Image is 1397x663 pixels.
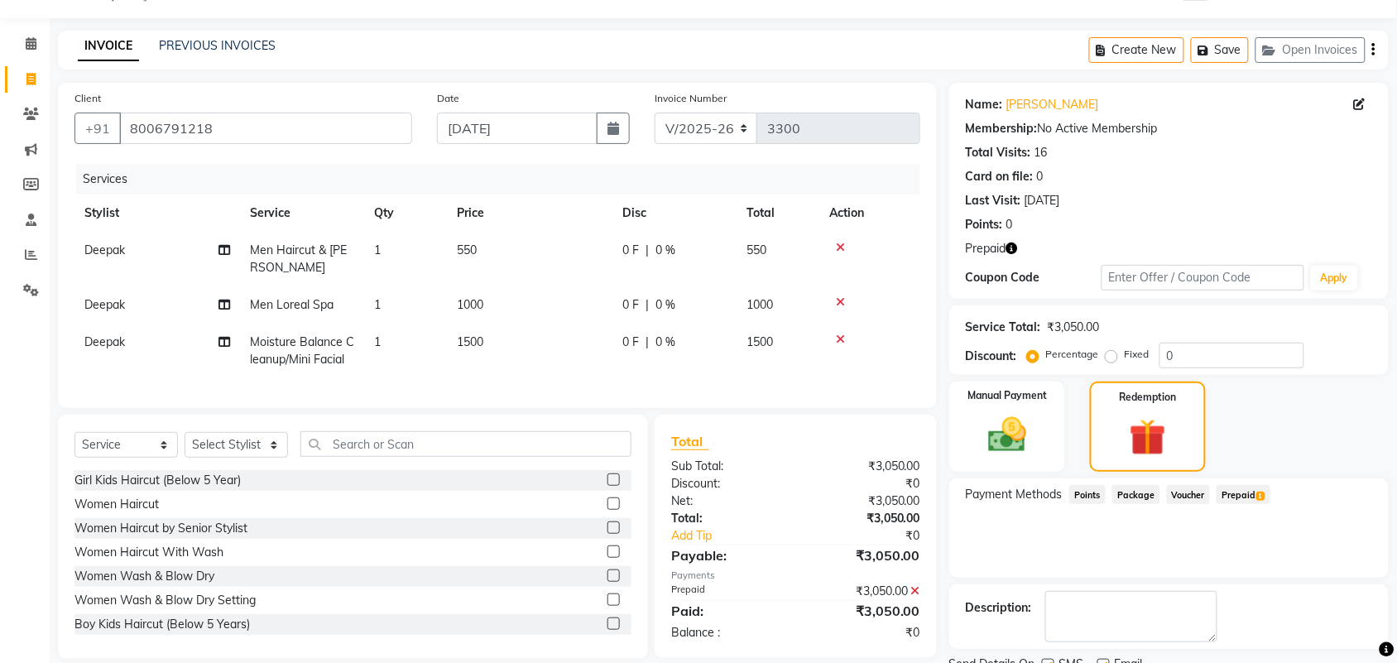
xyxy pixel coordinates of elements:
[659,545,796,565] div: Payable:
[966,120,1372,137] div: No Active Membership
[737,195,819,232] th: Total
[966,96,1003,113] div: Name:
[795,492,933,510] div: ₹3,050.00
[1255,37,1366,63] button: Open Invoices
[374,334,381,349] span: 1
[977,413,1039,457] img: _cash.svg
[671,433,709,450] span: Total
[74,544,223,561] div: Women Haircut With Wash
[966,144,1031,161] div: Total Visits:
[966,192,1021,209] div: Last Visit:
[300,431,631,457] input: Search or Scan
[819,527,933,545] div: ₹0
[655,242,675,259] span: 0 %
[622,296,639,314] span: 0 F
[612,195,737,232] th: Disc
[1112,485,1160,504] span: Package
[250,243,347,275] span: Men Haircut & [PERSON_NAME]
[795,510,933,527] div: ₹3,050.00
[364,195,447,232] th: Qty
[622,334,639,351] span: 0 F
[84,334,125,349] span: Deepak
[250,297,334,312] span: Men Loreal Spa
[966,486,1063,503] span: Payment Methods
[646,296,649,314] span: |
[159,38,276,53] a: PREVIOUS INVOICES
[1311,266,1358,291] button: Apply
[1037,168,1044,185] div: 0
[795,458,933,475] div: ₹3,050.00
[1046,347,1099,362] label: Percentage
[659,583,796,600] div: Prepaid
[659,601,796,621] div: Paid:
[671,569,920,583] div: Payments
[1006,216,1013,233] div: 0
[966,240,1006,257] span: Prepaid
[646,242,649,259] span: |
[1069,485,1106,504] span: Points
[622,242,639,259] span: 0 F
[240,195,364,232] th: Service
[1120,390,1177,405] label: Redemption
[1006,96,1099,113] a: [PERSON_NAME]
[659,492,796,510] div: Net:
[795,545,933,565] div: ₹3,050.00
[795,624,933,641] div: ₹0
[747,297,773,312] span: 1000
[747,243,766,257] span: 550
[966,348,1017,365] div: Discount:
[74,113,121,144] button: +91
[646,334,649,351] span: |
[655,296,675,314] span: 0 %
[1118,415,1178,460] img: _gift.svg
[1125,347,1150,362] label: Fixed
[659,475,796,492] div: Discount:
[119,113,412,144] input: Search by Name/Mobile/Email/Code
[966,216,1003,233] div: Points:
[1167,485,1211,504] span: Voucher
[374,243,381,257] span: 1
[659,624,796,641] div: Balance :
[966,599,1032,617] div: Description:
[447,195,612,232] th: Price
[966,168,1034,185] div: Card on file:
[655,91,727,106] label: Invoice Number
[437,91,459,106] label: Date
[795,583,933,600] div: ₹3,050.00
[1217,485,1270,504] span: Prepaid
[76,164,933,195] div: Services
[795,475,933,492] div: ₹0
[1035,144,1048,161] div: 16
[966,269,1102,286] div: Coupon Code
[457,243,477,257] span: 550
[1191,37,1249,63] button: Save
[1256,492,1265,502] span: 1
[74,520,247,537] div: Women Haircut by Senior Stylist
[819,195,920,232] th: Action
[74,496,159,513] div: Women Haircut
[74,592,256,609] div: Women Wash & Blow Dry Setting
[1025,192,1060,209] div: [DATE]
[250,334,354,367] span: Moisture Balance Cleanup/Mini Facial
[84,297,125,312] span: Deepak
[659,527,819,545] a: Add Tip
[374,297,381,312] span: 1
[457,334,483,349] span: 1500
[659,510,796,527] div: Total:
[659,458,796,475] div: Sub Total:
[795,601,933,621] div: ₹3,050.00
[1089,37,1184,63] button: Create New
[457,297,483,312] span: 1000
[74,616,250,633] div: Boy Kids Haircut (Below 5 Years)
[74,195,240,232] th: Stylist
[967,388,1047,403] label: Manual Payment
[1102,265,1304,291] input: Enter Offer / Coupon Code
[966,120,1038,137] div: Membership:
[747,334,773,349] span: 1500
[655,334,675,351] span: 0 %
[74,472,241,489] div: Girl Kids Haircut (Below 5 Year)
[966,319,1041,336] div: Service Total:
[1048,319,1100,336] div: ₹3,050.00
[74,91,101,106] label: Client
[78,31,139,61] a: INVOICE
